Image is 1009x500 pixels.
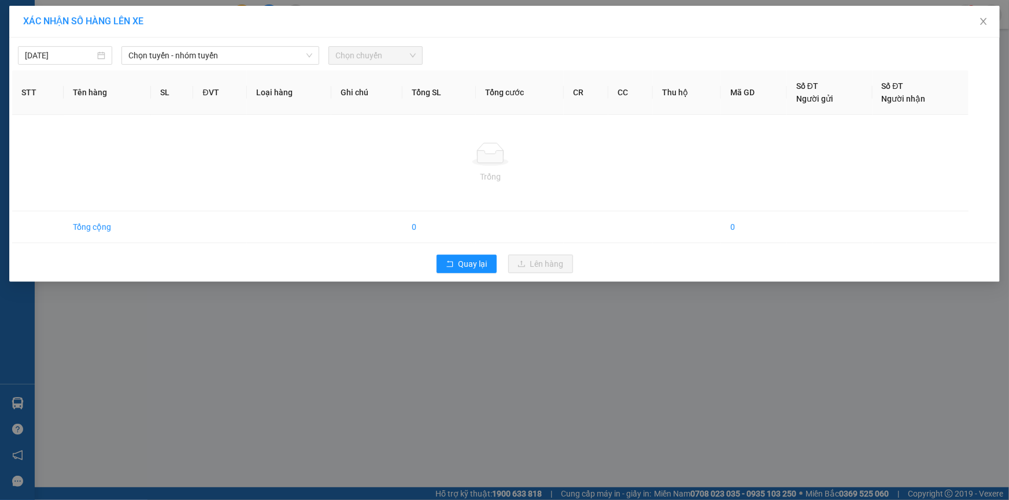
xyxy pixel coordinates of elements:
[402,70,476,115] th: Tổng SL
[721,70,787,115] th: Mã GD
[564,70,608,115] th: CR
[23,16,143,27] span: XÁC NHẬN SỐ HÀNG LÊN XE
[882,94,926,103] span: Người nhận
[128,47,312,64] span: Chọn tuyến - nhóm tuyến
[64,70,151,115] th: Tên hàng
[247,70,331,115] th: Loại hàng
[967,6,1000,38] button: Close
[12,70,64,115] th: STT
[459,258,487,270] span: Quay lại
[796,94,833,103] span: Người gửi
[476,70,564,115] th: Tổng cước
[721,211,787,243] td: 0
[608,70,653,115] th: CC
[25,49,95,62] input: 14/10/2025
[437,255,497,273] button: rollbackQuay lại
[402,211,476,243] td: 0
[653,70,721,115] th: Thu hộ
[796,81,818,91] span: Số ĐT
[306,52,313,59] span: down
[21,170,959,183] div: Trống
[508,255,573,273] button: uploadLên hàng
[64,211,151,243] td: Tổng cộng
[446,260,454,269] span: rollback
[335,47,416,64] span: Chọn chuyến
[882,81,904,91] span: Số ĐT
[193,70,246,115] th: ĐVT
[331,70,402,115] th: Ghi chú
[151,70,194,115] th: SL
[979,17,988,26] span: close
